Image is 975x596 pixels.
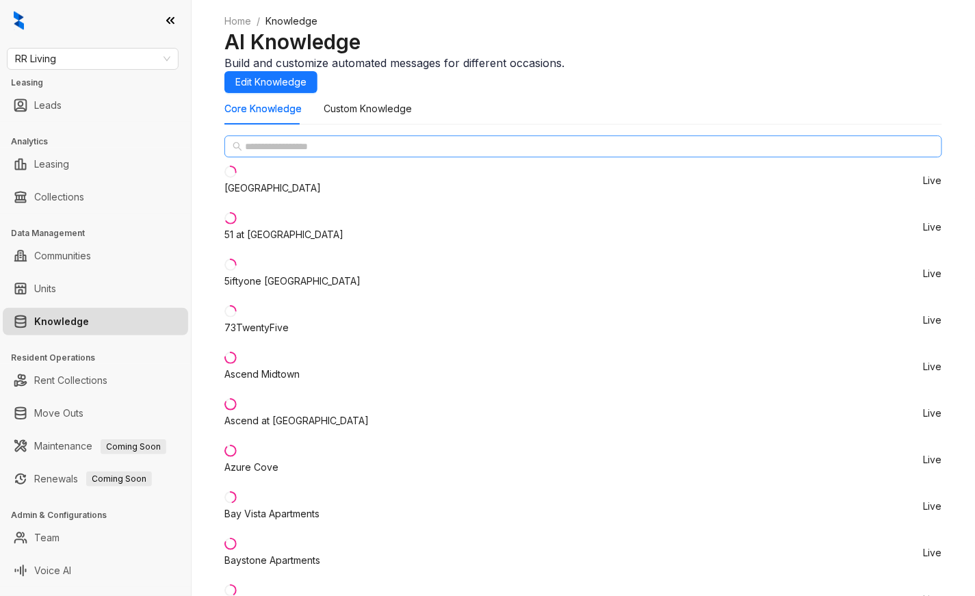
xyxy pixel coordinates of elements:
div: Baystone Apartments [224,553,320,568]
li: Move Outs [3,400,188,427]
span: Coming Soon [101,439,166,454]
li: Rent Collections [3,367,188,394]
h3: Leasing [11,77,191,89]
div: Azure Cove [224,460,278,475]
li: / [257,14,260,29]
li: Units [3,275,188,302]
a: Communities [34,242,91,270]
button: Edit Knowledge [224,71,317,93]
span: Live [924,548,942,558]
h2: AI Knowledge [224,29,942,55]
li: Leasing [3,151,188,178]
a: Voice AI [34,557,71,584]
span: Live [924,455,942,465]
span: Edit Knowledge [235,75,307,90]
span: Live [924,269,942,278]
img: logo [14,11,24,30]
span: Coming Soon [86,471,152,487]
h3: Analytics [11,135,191,148]
a: Leads [34,92,62,119]
h3: Resident Operations [11,352,191,364]
div: Ascend Midtown [224,367,300,382]
li: Collections [3,183,188,211]
div: 5iftyone [GEOGRAPHIC_DATA] [224,274,361,289]
h3: Data Management [11,227,191,239]
div: Core Knowledge [224,101,302,116]
a: Collections [34,183,84,211]
div: Build and customize automated messages for different occasions. [224,55,942,71]
span: RR Living [15,49,170,69]
li: Leads [3,92,188,119]
li: Knowledge [3,308,188,335]
li: Communities [3,242,188,270]
div: 51 at [GEOGRAPHIC_DATA] [224,227,343,242]
li: Maintenance [3,432,188,460]
div: Custom Knowledge [324,101,412,116]
div: Ascend at [GEOGRAPHIC_DATA] [224,413,369,428]
span: search [233,142,242,151]
div: Bay Vista Apartments [224,506,320,521]
a: Units [34,275,56,302]
span: Live [924,176,942,185]
span: Live [924,409,942,418]
li: Renewals [3,465,188,493]
span: Live [924,222,942,232]
a: Knowledge [34,308,89,335]
a: Home [222,14,254,29]
div: [GEOGRAPHIC_DATA] [224,181,321,196]
li: Voice AI [3,557,188,584]
div: 73TwentyFive [224,320,289,335]
span: Live [924,502,942,511]
a: RenewalsComing Soon [34,465,152,493]
li: Team [3,524,188,552]
a: Move Outs [34,400,83,427]
span: Live [924,362,942,372]
a: Team [34,524,60,552]
span: Live [924,315,942,325]
a: Leasing [34,151,69,178]
span: Knowledge [265,15,317,27]
h3: Admin & Configurations [11,509,191,521]
a: Rent Collections [34,367,107,394]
